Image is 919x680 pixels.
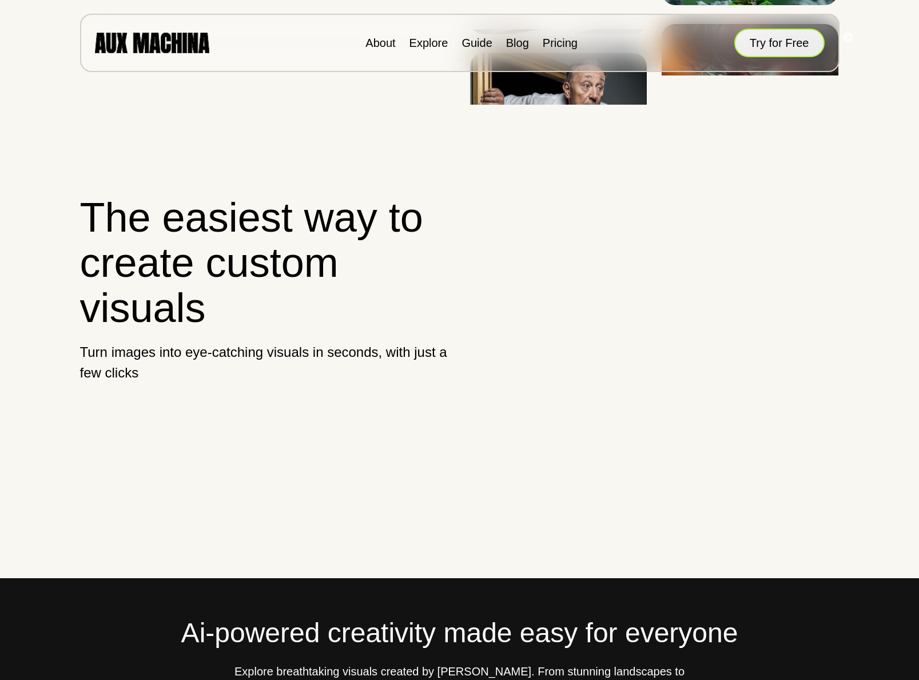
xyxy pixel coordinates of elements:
button: Previous [455,61,467,73]
h1: The easiest way to create custom visuals [80,195,450,331]
a: Explore [409,37,448,49]
a: Pricing [543,37,578,49]
button: Try for Free [734,29,825,57]
button: Next [650,61,662,73]
a: Guide [462,37,492,49]
a: About [365,37,395,49]
p: Turn images into eye-catching visuals in seconds, with just a few clicks [80,342,450,383]
h2: Ai-powered creativity made easy for everyone [80,613,840,654]
a: Blog [506,37,529,49]
img: AUX MACHINA [95,33,209,53]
